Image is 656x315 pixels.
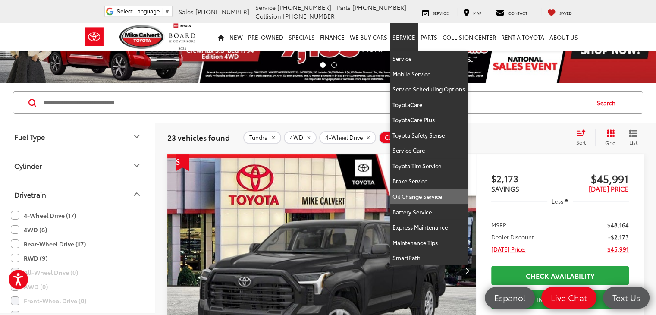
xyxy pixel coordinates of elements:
span: Grid [605,139,616,146]
button: Search [589,92,628,113]
a: ToyotaCare Plus [390,112,468,128]
span: 23 vehicles found [167,132,230,142]
label: 4-Wheel Drive (17) [11,208,76,223]
button: CylinderCylinder [0,151,156,180]
span: $45,991 [560,172,629,185]
a: Pre-Owned [245,23,286,51]
a: Collision Center [440,23,499,51]
a: Finance [317,23,347,51]
img: Toyota [78,23,110,51]
span: Parts [336,3,351,12]
span: [PHONE_NUMBER] [277,3,331,12]
span: Less [551,197,563,205]
span: Sales [179,7,194,16]
span: Dealer Discount [491,233,534,241]
label: Rear-Wheel Drive (17) [11,237,86,251]
a: Brake Service [390,173,468,189]
span: Collision [255,12,281,20]
button: Clear All [379,131,413,144]
button: remove 4-Wheel%20Drive [319,131,376,144]
span: Text Us [608,292,644,303]
span: Contact [508,10,527,16]
a: Español [485,287,535,309]
button: DrivetrainDrivetrain [0,180,156,208]
a: Service [390,51,468,66]
a: Express Maintenance [390,220,468,235]
span: [DATE] PRICE [589,184,629,193]
span: 4WD [290,134,303,141]
span: [DATE] Price: [491,245,526,253]
img: Mike Calvert Toyota [119,25,165,49]
label: AWD (0) [11,280,48,294]
span: Tundra [249,134,268,141]
span: [PHONE_NUMBER] [352,3,406,12]
button: remove Tundra [243,131,281,144]
a: Live Chat [541,287,596,309]
a: My Saved Vehicles [541,8,578,16]
input: Search by Make, Model, or Keyword [43,92,589,113]
div: Fuel Type [14,132,45,141]
span: ▼ [164,8,170,15]
a: Service [416,8,455,16]
a: Rent a Toyota [499,23,547,51]
a: Toyota Safety Sense [390,128,468,143]
span: [PHONE_NUMBER] [283,12,337,20]
button: Grid View [595,129,622,146]
span: 4-Wheel Drive [325,134,363,141]
button: List View [622,129,644,146]
a: New [227,23,245,51]
div: Drivetrain [14,190,46,198]
a: Mobile Service [390,66,468,82]
span: Service [433,10,449,16]
div: Cylinder [132,160,142,170]
a: WE BUY CARS [347,23,390,51]
label: All-Wheel Drive (0) [11,265,78,280]
span: Map [473,10,481,16]
a: Check Availability [491,266,629,285]
span: Clear All [385,134,408,141]
a: Map [457,8,488,16]
span: Live Chat [546,292,591,303]
a: Maintenance Tips [390,235,468,251]
span: [PHONE_NUMBER] [195,7,249,16]
a: About Us [547,23,581,51]
button: Fuel TypeFuel Type [0,123,156,151]
label: Front-Wheel Drive (0) [11,294,86,308]
div: Drivetrain [132,189,142,199]
a: SmartPath [390,250,468,265]
a: Service Scheduling Options [390,82,468,97]
span: Select Language [116,8,160,15]
span: SAVINGS [491,184,519,193]
a: Oil Change Service [390,189,468,205]
span: Saved [559,10,572,16]
a: Contact [490,8,534,16]
span: MSRP: [491,220,508,229]
span: Get Price Drop Alert [176,154,189,171]
a: Service Care [390,143,468,158]
a: Toyota Tire Service [390,158,468,174]
a: Specials [286,23,317,51]
span: Sort [576,139,586,146]
span: $2,173 [491,172,560,185]
span: List [629,139,637,146]
a: Home [215,23,227,51]
label: 4WD (6) [11,223,47,237]
a: Text Us [603,287,650,309]
span: $45,991 [607,245,629,253]
a: Service [390,23,418,51]
button: Select sort value [572,129,595,146]
button: Next image [458,255,476,286]
span: $48,164 [607,220,629,229]
div: Cylinder [14,161,42,170]
a: Select Language​ [116,8,170,15]
a: Battery Service [390,205,468,220]
button: Less [547,193,573,209]
a: Parts [418,23,440,51]
button: remove 4WD [284,131,317,144]
div: Fuel Type [132,131,142,142]
a: ToyotaCare [390,97,468,113]
span: Service [255,3,276,12]
span: Español [490,292,530,303]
